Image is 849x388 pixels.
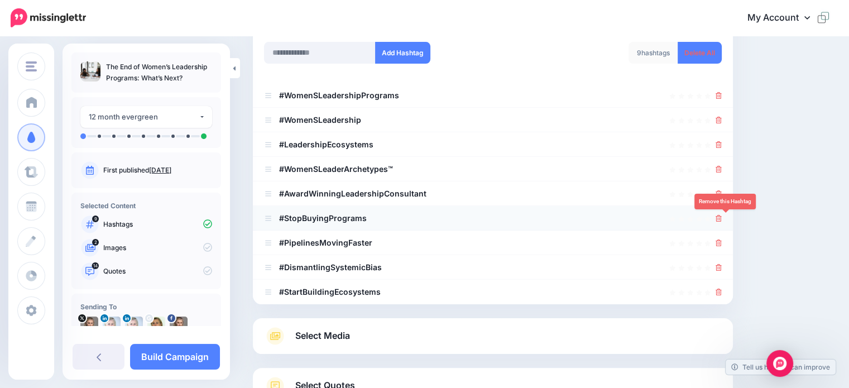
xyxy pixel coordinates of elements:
b: #AwardWinningLeadershipConsultant [279,189,426,198]
img: menu.png [26,61,37,71]
b: #StartBuildingEcosystems [279,287,381,296]
h4: Selected Content [80,202,212,210]
b: #StopBuyingPrograms [279,213,367,223]
button: 12 month evergreen [80,106,212,128]
a: My Account [736,4,832,32]
span: 9 [92,215,99,222]
div: hashtags [629,42,678,64]
img: AEdFTp4VN4Tx-fPZrlvZj-0QQNewSUG-gHbxQz7wyh5qEAs96-c-72138.png [147,317,165,334]
b: #WomenSLeadershipPrograms [279,90,399,100]
b: #PipelinesMovingFaster [279,238,372,247]
img: fae8b7ee035ed1168dc46ff645296444_thumb.jpg [80,61,100,82]
a: [DATE] [149,166,171,174]
b: #DismantlingSystemicBias [279,262,382,272]
div: 12 month evergreen [89,111,199,123]
p: First published [103,165,212,175]
h4: Sending To [80,303,212,311]
button: Add Hashtag [375,42,430,64]
span: 14 [92,262,99,269]
a: Select Media [264,327,722,345]
img: Missinglettr [11,8,86,27]
p: The End of Women’s Leadership Programs: What’s Next? [106,61,212,84]
p: Hashtags [103,219,212,229]
b: #LeadershipEcosystems [279,140,373,149]
span: Select Media [295,328,350,343]
b: #WomenSLeaderArchetypes™ [279,164,393,174]
span: 2 [92,239,99,246]
span: 9 [637,49,641,57]
img: 1613537522408-72136.png [125,317,143,334]
p: Images [103,243,212,253]
div: Open Intercom Messenger [766,350,793,377]
img: 292312747_168954832365514_641176905015721378_n-bsa126224.jpg [170,317,188,334]
img: X6whf_Sg-72135.jpg [80,317,98,334]
b: #WomenSLeadership [279,115,361,124]
a: Tell us how we can improve [726,360,836,375]
p: Quotes [103,266,212,276]
a: Delete All [678,42,722,64]
img: 1613537522408-72136.png [103,317,121,334]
